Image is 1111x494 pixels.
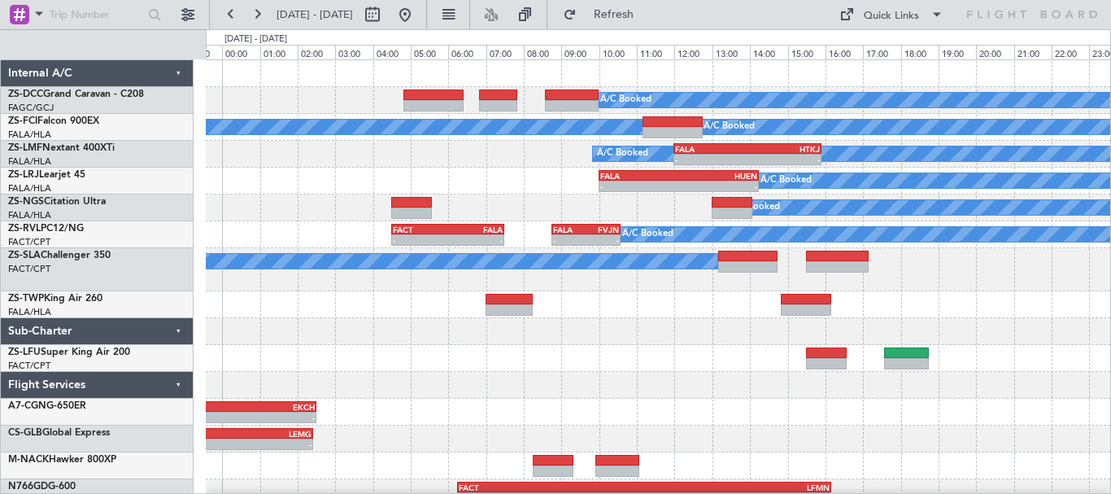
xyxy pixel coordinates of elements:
[524,45,561,59] div: 08:00
[8,482,76,492] a: N766GDG-600
[600,181,679,191] div: -
[864,8,919,24] div: Quick Links
[8,90,144,99] a: ZS-DCCGrand Caravan - C208
[8,263,50,275] a: FACT/CPT
[750,45,787,59] div: 14:00
[622,222,673,247] div: A/C Booked
[863,45,900,59] div: 17:00
[939,45,976,59] div: 19:00
[760,168,812,193] div: A/C Booked
[600,171,679,181] div: FALA
[580,9,648,20] span: Refresh
[674,45,712,59] div: 12:00
[555,2,653,28] button: Refresh
[222,45,259,59] div: 00:00
[8,428,42,438] span: CS-GLB
[637,45,674,59] div: 11:00
[1014,45,1052,59] div: 21:00
[553,235,586,245] div: -
[8,294,102,304] a: ZS-TWPKing Air 260
[8,224,84,234] a: ZS-RVLPC12/NG
[8,251,111,260] a: ZS-SLAChallenger 350
[108,413,314,422] div: -
[747,155,820,164] div: -
[8,348,130,357] a: ZS-LFUSuper King Air 200
[260,45,298,59] div: 01:00
[8,401,86,411] a: A7-CGNG-650ER
[8,102,54,114] a: FAGC/GCJ
[113,429,312,439] div: LEMG
[448,45,486,59] div: 06:00
[8,197,106,207] a: ZS-NGSCitation Ultra
[411,45,448,59] div: 05:00
[8,129,51,141] a: FALA/HLA
[976,45,1013,59] div: 20:00
[459,483,644,492] div: FACT
[448,235,503,245] div: -
[8,197,44,207] span: ZS-NGS
[8,428,110,438] a: CS-GLBGlobal Express
[50,2,143,27] input: Trip Number
[8,116,99,126] a: ZS-FCIFalcon 900EX
[8,348,41,357] span: ZS-LFU
[8,306,51,318] a: FALA/HLA
[586,225,620,234] div: FVJN
[1052,45,1089,59] div: 22:00
[8,236,50,248] a: FACT/CPT
[8,360,50,372] a: FACT/CPT
[108,402,314,412] div: EKCH
[561,45,599,59] div: 09:00
[8,155,51,168] a: FALA/HLA
[597,142,648,166] div: A/C Booked
[8,401,46,411] span: A7-CGN
[729,195,780,220] div: A/C Booked
[747,144,820,154] div: HTKJ
[298,45,335,59] div: 02:00
[8,251,41,260] span: ZS-SLA
[600,88,651,112] div: A/C Booked
[586,235,620,245] div: -
[8,224,41,234] span: ZS-RVL
[393,235,448,245] div: -
[8,170,85,180] a: ZS-LRJLearjet 45
[8,455,116,465] a: M-NACKHawker 800XP
[486,45,524,59] div: 07:00
[448,225,503,234] div: FALA
[113,439,312,449] div: -
[599,45,637,59] div: 10:00
[373,45,411,59] div: 04:00
[393,225,448,234] div: FACT
[831,2,952,28] button: Quick Links
[335,45,373,59] div: 03:00
[675,155,747,164] div: -
[678,181,757,191] div: -
[678,171,757,181] div: HUEN
[8,143,42,153] span: ZS-LMF
[8,209,51,221] a: FALA/HLA
[8,143,115,153] a: ZS-LMFNextant 400XTi
[553,225,586,234] div: FALA
[224,33,287,46] div: [DATE] - [DATE]
[8,182,51,195] a: FALA/HLA
[8,90,43,99] span: ZS-DCC
[8,170,39,180] span: ZS-LRJ
[826,45,863,59] div: 16:00
[712,45,750,59] div: 13:00
[277,7,353,22] span: [DATE] - [DATE]
[644,483,830,492] div: LFMN
[8,482,48,492] span: N766GD
[8,116,37,126] span: ZS-FCI
[704,115,755,139] div: A/C Booked
[8,294,44,304] span: ZS-TWP
[901,45,939,59] div: 18:00
[8,455,49,465] span: M-NACK
[675,144,747,154] div: FALA
[788,45,826,59] div: 15:00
